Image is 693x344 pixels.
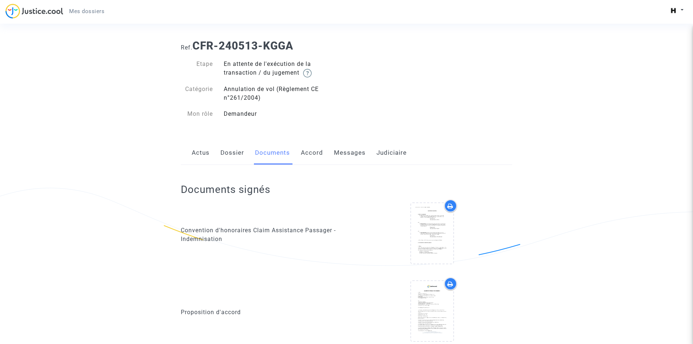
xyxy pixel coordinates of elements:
[668,5,678,16] img: aa02ca04b7aec9e4e73fc58fc63915b4
[192,141,210,165] a: Actus
[175,60,218,78] div: Etape
[301,141,323,165] a: Accord
[175,110,218,118] div: Mon rôle
[181,226,341,244] div: Convention d'honoraires Claim Assistance Passager - Indemnisation
[218,60,347,78] div: En attente de l'exécution de la transaction / du jugement
[334,141,366,165] a: Messages
[220,141,244,165] a: Dossier
[175,85,218,102] div: Catégorie
[181,308,341,317] div: Proposition d'accord
[5,4,63,19] img: jc-logo.svg
[255,141,290,165] a: Documents
[69,8,104,15] span: Mes dossiers
[63,6,110,17] a: Mes dossiers
[218,85,347,102] div: Annulation de vol (Règlement CE n°261/2004)
[181,44,192,51] span: Ref.
[377,141,407,165] a: Judiciaire
[192,39,293,52] b: CFR-240513-KGGA
[218,110,347,118] div: Demandeur
[181,183,270,196] h2: Documents signés
[303,69,312,78] img: help.svg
